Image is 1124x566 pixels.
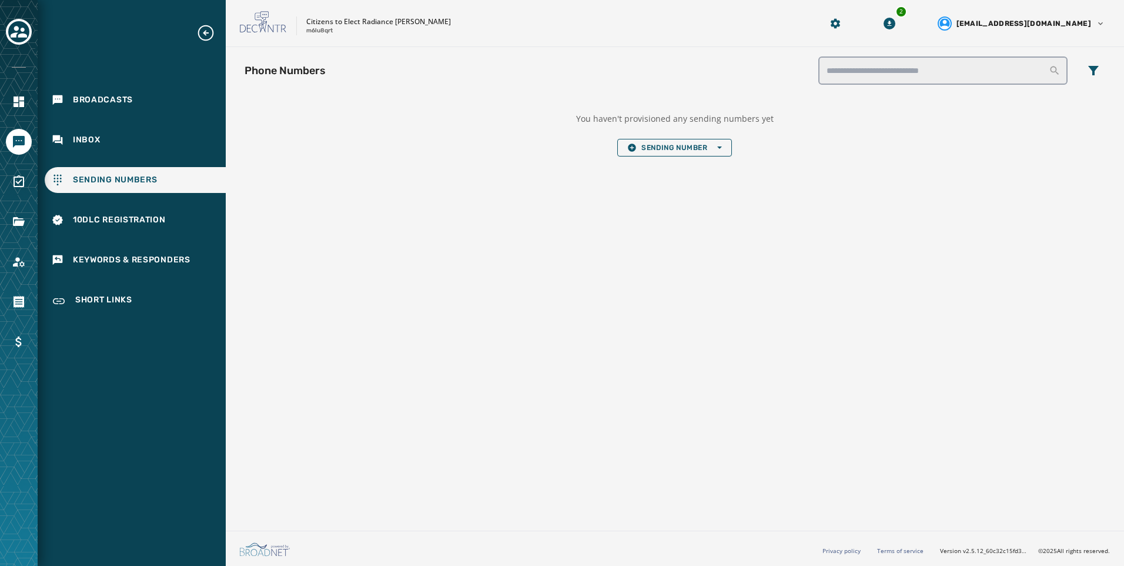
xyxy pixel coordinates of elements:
a: Navigate to Inbox [45,127,226,153]
p: m6lu8qrt [306,26,333,35]
a: Navigate to Keywords & Responders [45,247,226,273]
button: Filters menu [1082,59,1105,82]
a: Navigate to Home [6,89,32,115]
span: 10DLC Registration [73,214,166,226]
a: Navigate to Sending Numbers [45,167,226,193]
a: Privacy policy [822,547,861,555]
span: Broadcasts [73,94,133,106]
a: Navigate to Surveys [6,169,32,195]
a: Navigate to Orders [6,289,32,315]
a: Navigate to 10DLC Registration [45,207,226,233]
span: Sending Number [627,143,721,152]
button: Manage global settings [825,13,846,34]
button: User settings [933,12,1110,35]
a: Navigate to Files [6,209,32,235]
h2: Phone Numbers [245,62,326,79]
span: v2.5.12_60c32c15fd37978ea97d18c88c1d5e69e1bdb78b [963,547,1029,555]
a: Navigate to Messaging [6,129,32,155]
span: © 2025 All rights reserved. [1038,547,1110,555]
span: Sending Numbers [73,174,158,186]
p: You haven't provisioned any sending numbers yet [576,113,774,125]
p: Citizens to Elect Radiance [PERSON_NAME] [306,17,451,26]
span: Keywords & Responders [73,254,190,266]
a: Navigate to Short Links [45,287,226,315]
span: Version [940,547,1029,555]
a: Navigate to Broadcasts [45,87,226,113]
span: Inbox [73,134,101,146]
a: Navigate to Account [6,249,32,275]
button: Sending Number [617,139,731,157]
span: [EMAIL_ADDRESS][DOMAIN_NAME] [956,19,1091,28]
div: 2 [895,6,907,18]
span: Short Links [75,294,132,308]
a: Navigate to Billing [6,329,32,355]
a: Terms of service [877,547,924,555]
button: Download Menu [879,13,900,34]
button: Expand sub nav menu [196,24,225,42]
button: Toggle account select drawer [6,19,32,45]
